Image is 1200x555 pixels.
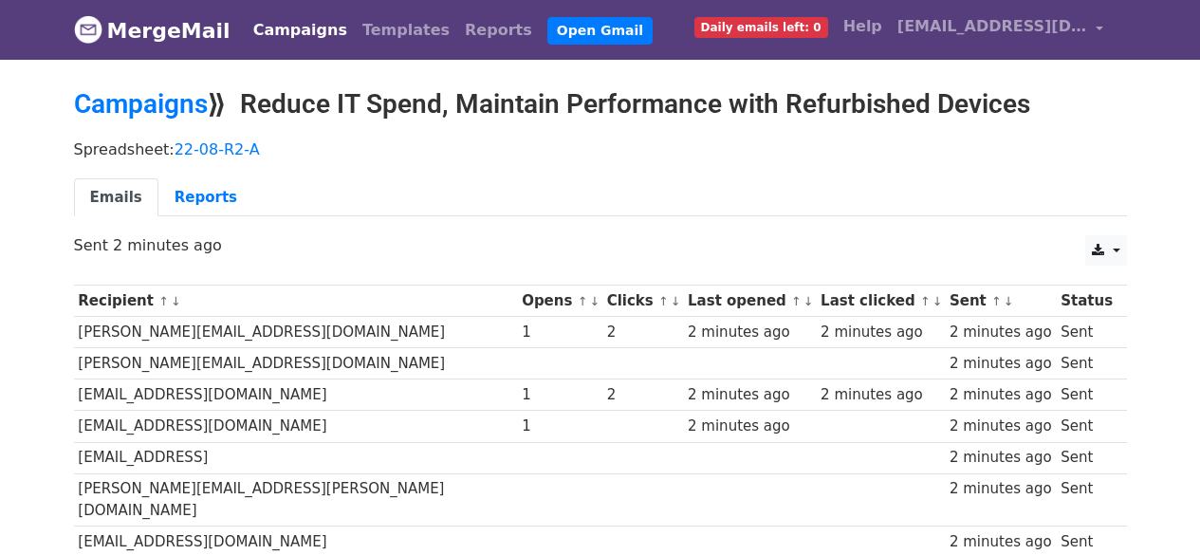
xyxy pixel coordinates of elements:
[522,416,598,437] div: 1
[74,317,518,348] td: [PERSON_NAME][EMAIL_ADDRESS][DOMAIN_NAME]
[522,322,598,343] div: 1
[74,442,518,473] td: [EMAIL_ADDRESS]
[1056,442,1117,473] td: Sent
[920,294,931,308] a: ↑
[1056,473,1117,527] td: Sent
[158,294,169,308] a: ↑
[897,15,1087,38] span: [EMAIL_ADDRESS][DOMAIN_NAME]
[688,384,811,406] div: 2 minutes ago
[991,294,1002,308] a: ↑
[74,139,1127,159] p: Spreadsheet:
[683,286,816,317] th: Last opened
[1004,294,1014,308] a: ↓
[607,384,679,406] div: 2
[688,416,811,437] div: 2 minutes ago
[158,178,253,217] a: Reports
[74,235,1127,255] p: Sent 2 minutes ago
[522,384,598,406] div: 1
[688,322,811,343] div: 2 minutes ago
[74,411,518,442] td: [EMAIL_ADDRESS][DOMAIN_NAME]
[932,294,943,308] a: ↓
[950,322,1052,343] div: 2 minutes ago
[791,294,802,308] a: ↑
[355,11,457,49] a: Templates
[74,10,231,50] a: MergeMail
[687,8,836,46] a: Daily emails left: 0
[171,294,181,308] a: ↓
[658,294,669,308] a: ↑
[74,178,158,217] a: Emails
[547,17,653,45] a: Open Gmail
[836,8,890,46] a: Help
[74,286,518,317] th: Recipient
[694,17,828,38] span: Daily emails left: 0
[1056,379,1117,411] td: Sent
[671,294,681,308] a: ↓
[945,286,1056,317] th: Sent
[950,478,1052,500] div: 2 minutes ago
[602,286,683,317] th: Clicks
[74,348,518,379] td: [PERSON_NAME][EMAIL_ADDRESS][DOMAIN_NAME]
[74,379,518,411] td: [EMAIL_ADDRESS][DOMAIN_NAME]
[950,531,1052,553] div: 2 minutes ago
[517,286,602,317] th: Opens
[1056,286,1117,317] th: Status
[821,322,940,343] div: 2 minutes ago
[589,294,600,308] a: ↓
[816,286,945,317] th: Last clicked
[74,88,208,120] a: Campaigns
[1056,348,1117,379] td: Sent
[950,416,1052,437] div: 2 minutes ago
[607,322,679,343] div: 2
[890,8,1112,52] a: [EMAIL_ADDRESS][DOMAIN_NAME]
[246,11,355,49] a: Campaigns
[175,140,260,158] a: 22-08-R2-A
[1056,317,1117,348] td: Sent
[578,294,588,308] a: ↑
[1056,411,1117,442] td: Sent
[457,11,540,49] a: Reports
[74,88,1127,120] h2: ⟫ Reduce IT Spend, Maintain Performance with Refurbished Devices
[74,473,518,527] td: [PERSON_NAME][EMAIL_ADDRESS][PERSON_NAME][DOMAIN_NAME]
[803,294,814,308] a: ↓
[950,353,1052,375] div: 2 minutes ago
[950,384,1052,406] div: 2 minutes ago
[74,15,102,44] img: MergeMail logo
[950,447,1052,469] div: 2 minutes ago
[821,384,940,406] div: 2 minutes ago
